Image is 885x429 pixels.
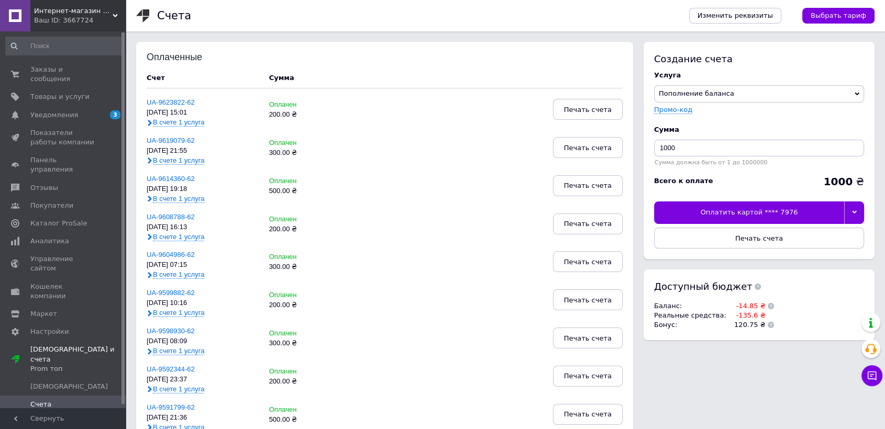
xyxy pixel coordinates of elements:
button: Печать счета [553,404,623,425]
div: Оплачен [269,253,345,261]
td: -14.85 ₴ [726,301,766,311]
div: Оплачен [269,368,345,376]
a: UA-9623822-62 [147,98,195,106]
span: Печать счета [564,106,612,114]
span: Печать счета [564,182,612,189]
span: В счете 1 услуга [153,233,204,241]
span: Печать счета [564,296,612,304]
span: В счете 1 услуга [153,270,204,279]
a: UA-9614360-62 [147,175,195,183]
button: Печать счета [553,213,623,234]
span: Печать счета [564,372,612,380]
div: Услуга [654,71,864,80]
div: 300.00 ₴ [269,340,345,347]
div: Оплачен [269,406,345,414]
label: Промо-код [654,106,692,114]
button: Чат с покупателем [861,365,882,386]
b: 1000 [823,175,853,188]
span: Изменить реквизиты [698,11,773,20]
span: Печать счета [564,258,612,266]
div: Сумма должна быть от 1 до 1000000 [654,159,864,166]
div: [DATE] 16:13 [147,223,259,231]
div: Оплачен [269,177,345,185]
div: [DATE] 21:55 [147,147,259,155]
span: Счета [30,400,51,409]
div: Оплачен [269,216,345,223]
span: Настройки [30,327,69,336]
span: Показатели работы компании [30,128,97,147]
a: UA-9598930-62 [147,327,195,335]
span: Покупатели [30,201,73,210]
span: 3 [110,110,120,119]
a: UA-9591799-62 [147,403,195,411]
span: В счете 1 услуга [153,156,204,165]
div: Сумма [654,125,864,134]
div: 300.00 ₴ [269,149,345,157]
button: Печать счета [553,328,623,348]
div: Сумма [269,73,294,83]
div: 200.00 ₴ [269,225,345,233]
button: Печать счета [553,251,623,272]
button: Печать счета [553,175,623,196]
span: Выбрать тариф [811,11,866,20]
div: 200.00 ₴ [269,378,345,386]
span: В счете 1 услуга [153,347,204,355]
h1: Счета [157,9,191,22]
span: Панель управления [30,155,97,174]
div: 500.00 ₴ [269,416,345,424]
div: Оплаченные [147,52,215,63]
span: Печать счета [564,144,612,152]
button: Печать счета [553,137,623,158]
button: Печать счета [654,228,864,249]
div: Ваш ID: 3667724 [34,16,126,25]
input: Поиск [5,37,123,55]
span: В счете 1 услуга [153,195,204,203]
span: Доступный бюджет [654,280,753,293]
div: ₴ [823,176,864,187]
div: [DATE] 21:36 [147,414,259,422]
a: Изменить реквизиты [689,8,781,24]
span: [DEMOGRAPHIC_DATA] [30,382,108,391]
a: UA-9604986-62 [147,251,195,258]
span: В счете 1 услуга [153,309,204,317]
span: Печать счета [564,334,612,342]
button: Печать счета [553,289,623,310]
td: Бонус : [654,320,726,330]
div: Всего к оплате [654,176,713,186]
div: Оплатить картой **** 7976 [654,201,844,223]
span: Кошелек компании [30,282,97,301]
td: Реальные средства : [654,311,726,320]
div: Оплачен [269,139,345,147]
div: Счет [147,73,259,83]
span: Печать счета [564,220,612,228]
span: Уведомления [30,110,78,120]
div: 200.00 ₴ [269,111,345,119]
div: Prom топ [30,364,126,374]
div: Оплачен [269,101,345,109]
div: [DATE] 08:09 [147,337,259,345]
a: UA-9619079-62 [147,137,195,144]
div: [DATE] 07:15 [147,261,259,269]
input: Введите сумму [654,140,864,156]
a: Выбрать тариф [802,8,875,24]
span: Товары и услуги [30,92,90,101]
span: Каталог ProSale [30,219,87,228]
div: 200.00 ₴ [269,301,345,309]
a: UA-9608788-62 [147,213,195,221]
span: Отзывы [30,183,58,193]
button: Печать счета [553,366,623,387]
td: 120.75 ₴ [726,320,766,330]
div: [DATE] 15:01 [147,109,259,117]
span: В счете 1 услуга [153,118,204,127]
button: Печать счета [553,99,623,120]
div: 300.00 ₴ [269,263,345,271]
span: Управление сайтом [30,254,97,273]
span: Интернет-магазин "DEMI" [34,6,113,16]
div: [DATE] 19:18 [147,185,259,193]
span: [DEMOGRAPHIC_DATA] и счета [30,345,126,374]
span: Заказы и сообщения [30,65,97,84]
span: Печать счета [564,410,612,418]
div: Создание счета [654,52,864,65]
div: [DATE] 10:16 [147,299,259,307]
span: Маркет [30,309,57,319]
